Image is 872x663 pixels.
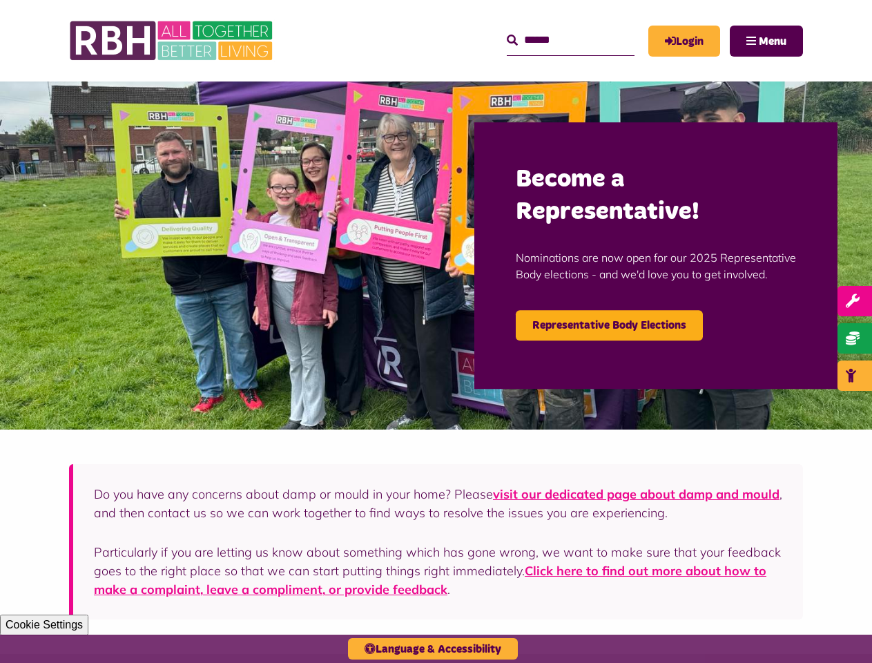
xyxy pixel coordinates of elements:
a: Representative Body Elections [516,310,703,340]
p: Do you have any concerns about damp or mould in your home? Please , and then contact us so we can... [94,485,782,522]
img: RBH [69,14,276,68]
span: Menu [759,36,786,47]
p: Nominations are now open for our 2025 Representative Body elections - and we'd love you to get in... [516,229,796,303]
a: MyRBH [648,26,720,57]
a: visit our dedicated page about damp and mould [493,486,779,502]
button: Navigation [730,26,803,57]
button: Language & Accessibility [348,638,518,660]
p: Particularly if you are letting us know about something which has gone wrong, we want to make sur... [94,543,782,599]
h2: Become a Representative! [516,164,796,229]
